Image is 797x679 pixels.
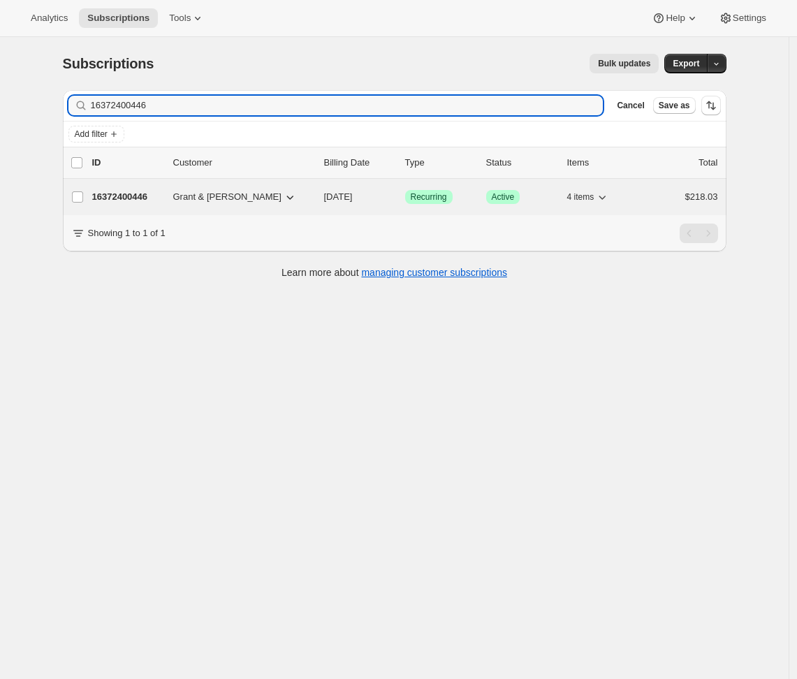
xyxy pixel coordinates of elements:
p: Billing Date [324,156,394,170]
p: 16372400446 [92,190,162,204]
button: Analytics [22,8,76,28]
button: Settings [710,8,775,28]
button: Subscriptions [79,8,158,28]
input: Filter subscribers [91,96,604,115]
p: Status [486,156,556,170]
button: Sort the results [701,96,721,115]
span: [DATE] [324,191,353,202]
span: Subscriptions [63,56,154,71]
span: Subscriptions [87,13,149,24]
button: Grant & [PERSON_NAME] [165,186,305,208]
button: Help [643,8,707,28]
span: Save as [659,100,690,111]
p: Total [699,156,717,170]
div: Type [405,156,475,170]
p: Learn more about [281,265,507,279]
span: Cancel [617,100,644,111]
span: Export [673,58,699,69]
button: Cancel [611,97,650,114]
button: Add filter [68,126,124,143]
span: Recurring [411,191,447,203]
span: Analytics [31,13,68,24]
span: 4 items [567,191,594,203]
p: Showing 1 to 1 of 1 [88,226,166,240]
button: Bulk updates [590,54,659,73]
p: ID [92,156,162,170]
button: Export [664,54,708,73]
p: Customer [173,156,313,170]
button: Tools [161,8,213,28]
div: IDCustomerBilling DateTypeStatusItemsTotal [92,156,718,170]
span: Help [666,13,685,24]
span: Active [492,191,515,203]
span: Add filter [75,129,108,140]
span: Settings [733,13,766,24]
div: 16372400446Grant & [PERSON_NAME][DATE]SuccessRecurringSuccessActive4 items$218.03 [92,187,718,207]
nav: Pagination [680,224,718,243]
span: Bulk updates [598,58,650,69]
span: $218.03 [685,191,718,202]
span: Tools [169,13,191,24]
span: Grant & [PERSON_NAME] [173,190,281,204]
button: Save as [653,97,696,114]
a: managing customer subscriptions [361,267,507,278]
button: 4 items [567,187,610,207]
div: Items [567,156,637,170]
